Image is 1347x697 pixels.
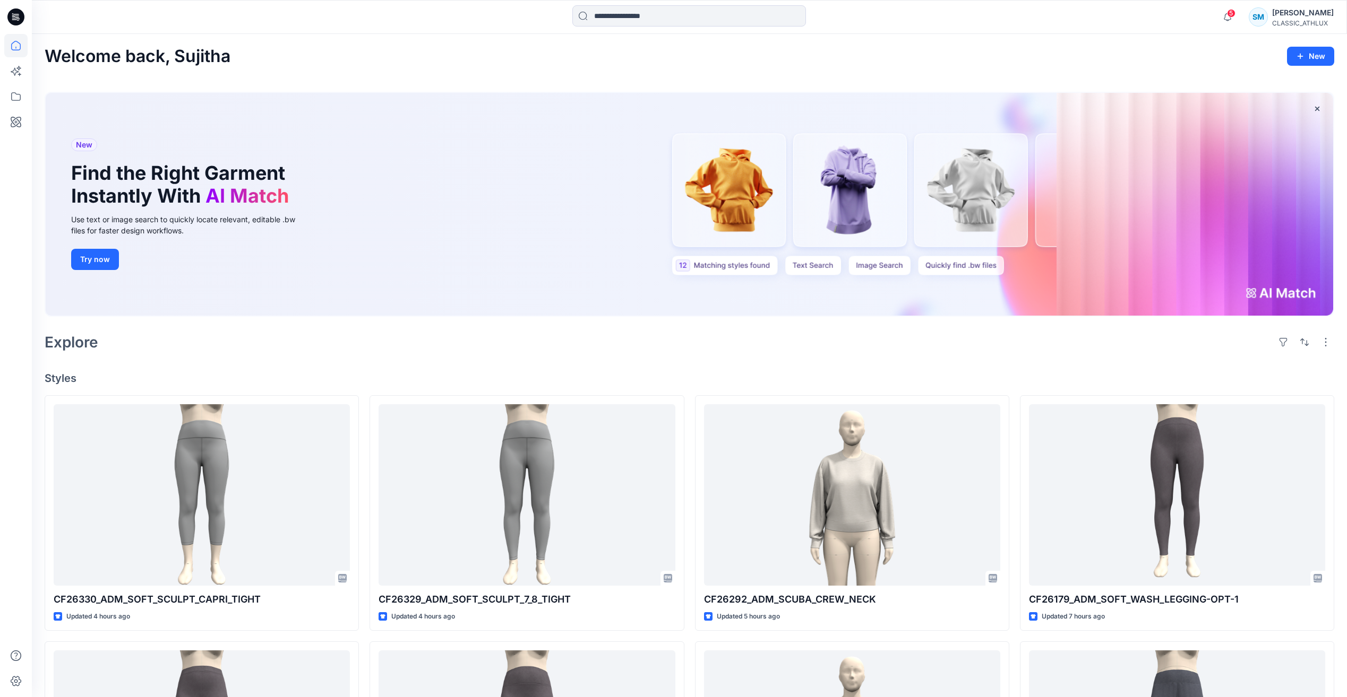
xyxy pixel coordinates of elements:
span: New [76,138,92,151]
h2: Welcome back, Sujitha [45,47,230,66]
button: New [1287,47,1334,66]
span: 5 [1227,9,1236,18]
div: Use text or image search to quickly locate relevant, editable .bw files for faster design workflows. [71,214,310,236]
div: [PERSON_NAME] [1272,6,1334,19]
p: Updated 7 hours ago [1042,611,1105,622]
h1: Find the Right Garment Instantly With [71,162,294,207]
h4: Styles [45,372,1334,385]
span: AI Match [205,184,289,207]
a: CF26179_ADM_SOFT_WASH_LEGGING-OPT-1 [1029,404,1325,585]
h2: Explore [45,334,98,351]
p: CF26329_ADM_SOFT_SCULPT_7_8_TIGHT [379,592,675,607]
a: CF26329_ADM_SOFT_SCULPT_7_8_TIGHT [379,404,675,585]
p: Updated 4 hours ago [391,611,455,622]
div: CLASSIC_ATHLUX [1272,19,1334,27]
p: CF26292_ADM_SCUBA_CREW_NECK [704,592,1000,607]
p: CF26179_ADM_SOFT_WASH_LEGGING-OPT-1 [1029,592,1325,607]
a: CF26292_ADM_SCUBA_CREW_NECK [704,404,1000,585]
p: CF26330_ADM_SOFT_SCULPT_CAPRI_TIGHT [54,592,350,607]
p: Updated 4 hours ago [66,611,130,622]
div: SM [1249,7,1268,27]
p: Updated 5 hours ago [717,611,780,622]
a: CF26330_ADM_SOFT_SCULPT_CAPRI_TIGHT [54,404,350,585]
button: Try now [71,249,119,270]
